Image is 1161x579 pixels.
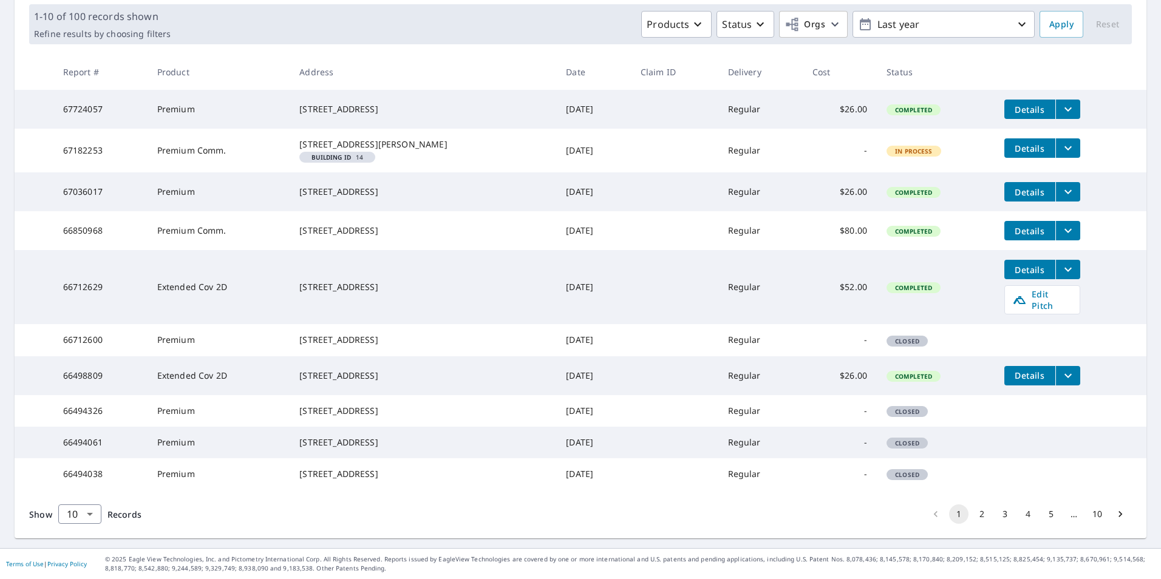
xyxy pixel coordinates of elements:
[1004,138,1055,158] button: detailsBtn-67182253
[803,356,877,395] td: $26.00
[717,11,774,38] button: Status
[718,324,803,356] td: Regular
[631,54,718,90] th: Claim ID
[6,560,87,567] p: |
[53,211,148,250] td: 66850968
[1041,504,1061,524] button: Go to page 5
[888,337,927,345] span: Closed
[556,395,631,427] td: [DATE]
[803,172,877,211] td: $26.00
[1004,366,1055,385] button: detailsBtn-66498809
[299,138,546,151] div: [STREET_ADDRESS][PERSON_NAME]
[299,186,546,198] div: [STREET_ADDRESS]
[299,405,546,417] div: [STREET_ADDRESS]
[34,9,171,24] p: 1-10 of 100 records shown
[1012,288,1072,311] span: Edit Pitch
[1012,104,1048,115] span: Details
[58,497,101,531] div: 10
[556,90,631,129] td: [DATE]
[888,439,927,447] span: Closed
[53,356,148,395] td: 66498809
[1004,285,1080,314] a: Edit Pitch
[779,11,848,38] button: Orgs
[718,172,803,211] td: Regular
[888,407,927,416] span: Closed
[718,250,803,324] td: Regular
[803,324,877,356] td: -
[1055,221,1080,240] button: filesDropdownBtn-66850968
[58,504,101,524] div: Show 10 records
[995,504,1015,524] button: Go to page 3
[1012,143,1048,154] span: Details
[53,458,148,490] td: 66494038
[722,17,752,32] p: Status
[1040,11,1083,38] button: Apply
[6,560,44,568] a: Terms of Use
[290,54,556,90] th: Address
[148,356,290,395] td: Extended Cov 2D
[718,211,803,250] td: Regular
[53,172,148,211] td: 67036017
[299,103,546,115] div: [STREET_ADDRESS]
[1012,225,1048,237] span: Details
[148,211,290,250] td: Premium Comm.
[888,227,939,235] span: Completed
[304,154,370,160] span: 14
[1004,182,1055,201] button: detailsBtn-67036017
[718,356,803,395] td: Regular
[718,90,803,129] td: Regular
[1004,221,1055,240] button: detailsBtn-66850968
[1088,504,1107,524] button: Go to page 10
[803,211,877,250] td: $80.00
[556,54,631,90] th: Date
[1012,264,1048,276] span: Details
[34,29,171,39] p: Refine results by choosing filters
[949,504,969,524] button: page 1
[148,172,290,211] td: Premium
[556,211,631,250] td: [DATE]
[29,509,52,520] span: Show
[556,324,631,356] td: [DATE]
[1049,17,1074,32] span: Apply
[53,395,148,427] td: 66494326
[312,154,351,160] em: Building ID
[1004,260,1055,279] button: detailsBtn-66712629
[718,458,803,490] td: Regular
[1055,366,1080,385] button: filesDropdownBtn-66498809
[1018,504,1038,524] button: Go to page 4
[1004,100,1055,119] button: detailsBtn-67724057
[556,356,631,395] td: [DATE]
[803,90,877,129] td: $26.00
[53,90,148,129] td: 67724057
[107,509,141,520] span: Records
[1055,100,1080,119] button: filesDropdownBtn-67724057
[53,54,148,90] th: Report #
[53,129,148,172] td: 67182253
[1064,508,1084,520] div: …
[877,54,995,90] th: Status
[148,90,290,129] td: Premium
[105,555,1155,573] p: © 2025 Eagle View Technologies, Inc. and Pictometry International Corp. All Rights Reserved. Repo...
[299,281,546,293] div: [STREET_ADDRESS]
[148,54,290,90] th: Product
[556,458,631,490] td: [DATE]
[718,129,803,172] td: Regular
[718,427,803,458] td: Regular
[803,427,877,458] td: -
[53,324,148,356] td: 66712600
[299,370,546,382] div: [STREET_ADDRESS]
[299,225,546,237] div: [STREET_ADDRESS]
[873,14,1015,35] p: Last year
[148,324,290,356] td: Premium
[148,395,290,427] td: Premium
[556,129,631,172] td: [DATE]
[1055,182,1080,201] button: filesDropdownBtn-67036017
[299,468,546,480] div: [STREET_ADDRESS]
[53,427,148,458] td: 66494061
[718,395,803,427] td: Regular
[888,470,927,479] span: Closed
[888,283,939,292] span: Completed
[803,458,877,490] td: -
[718,54,803,90] th: Delivery
[803,54,877,90] th: Cost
